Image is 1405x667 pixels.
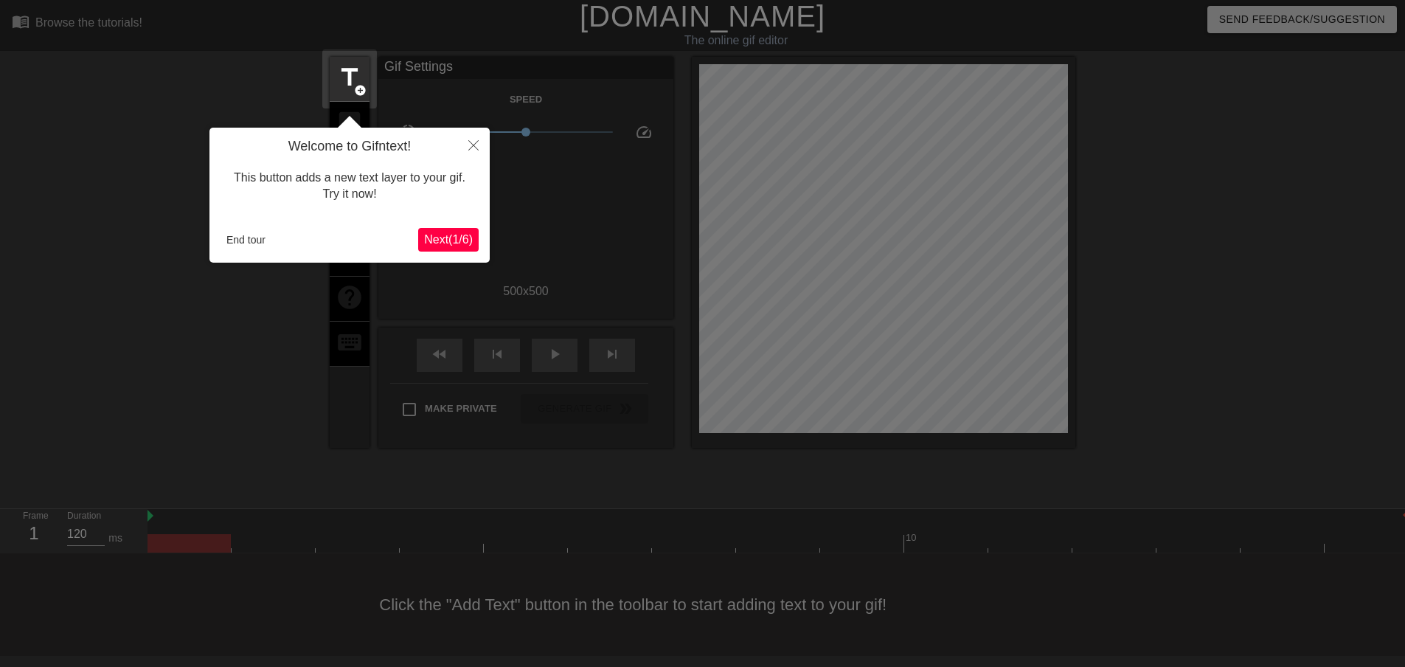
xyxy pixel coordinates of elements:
[424,233,473,246] span: Next ( 1 / 6 )
[221,139,479,155] h4: Welcome to Gifntext!
[221,229,271,251] button: End tour
[418,228,479,252] button: Next
[221,155,479,218] div: This button adds a new text layer to your gif. Try it now!
[457,128,490,162] button: Close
